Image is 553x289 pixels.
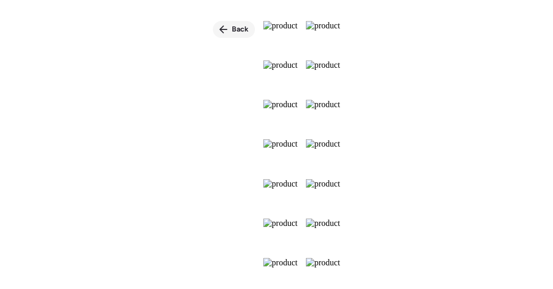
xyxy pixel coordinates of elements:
[306,100,340,131] img: product
[263,219,298,250] img: product
[306,179,340,210] img: product
[306,60,340,91] img: product
[263,179,298,210] img: product
[306,21,340,52] img: product
[263,21,298,52] img: product
[306,219,340,250] img: product
[263,100,298,131] img: product
[263,60,298,91] img: product
[306,139,340,170] img: product
[263,258,298,289] img: product
[263,139,298,170] img: product
[306,258,340,289] img: product
[232,24,249,35] span: Back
